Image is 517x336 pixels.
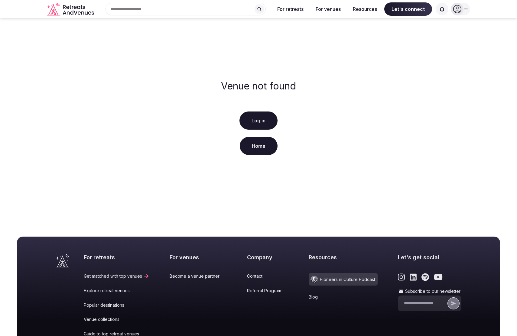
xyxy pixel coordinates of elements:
a: Link to the retreats and venues Youtube page [434,273,443,281]
a: Visit the homepage [47,2,95,16]
h2: Company [247,254,288,261]
h2: Resources [309,254,378,261]
a: Venue collections [84,316,149,322]
a: Blog [309,294,378,300]
button: For venues [311,2,346,16]
h2: Let's get social [398,254,461,261]
svg: Retreats and Venues company logo [47,2,95,16]
a: Referral Program [247,288,288,294]
a: Visit the homepage [56,254,69,267]
a: Get matched with top venues [84,273,149,279]
h2: For venues [170,254,227,261]
span: Let's connect [384,2,432,16]
button: For retreats [272,2,308,16]
a: Pioneers in Culture Podcast [309,273,378,286]
label: Subscribe to our newsletter [398,288,461,294]
a: Become a venue partner [170,273,227,279]
a: Link to the retreats and venues Spotify page [421,273,429,281]
h2: Venue not found [221,80,296,92]
a: Contact [247,273,288,279]
a: Link to the retreats and venues Instagram page [398,273,405,281]
a: Popular destinations [84,302,149,308]
a: Home [240,137,278,155]
button: Resources [348,2,382,16]
h2: For retreats [84,254,149,261]
a: Log in [239,111,278,130]
a: Link to the retreats and venues LinkedIn page [410,273,417,281]
a: Explore retreat venues [84,288,149,294]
